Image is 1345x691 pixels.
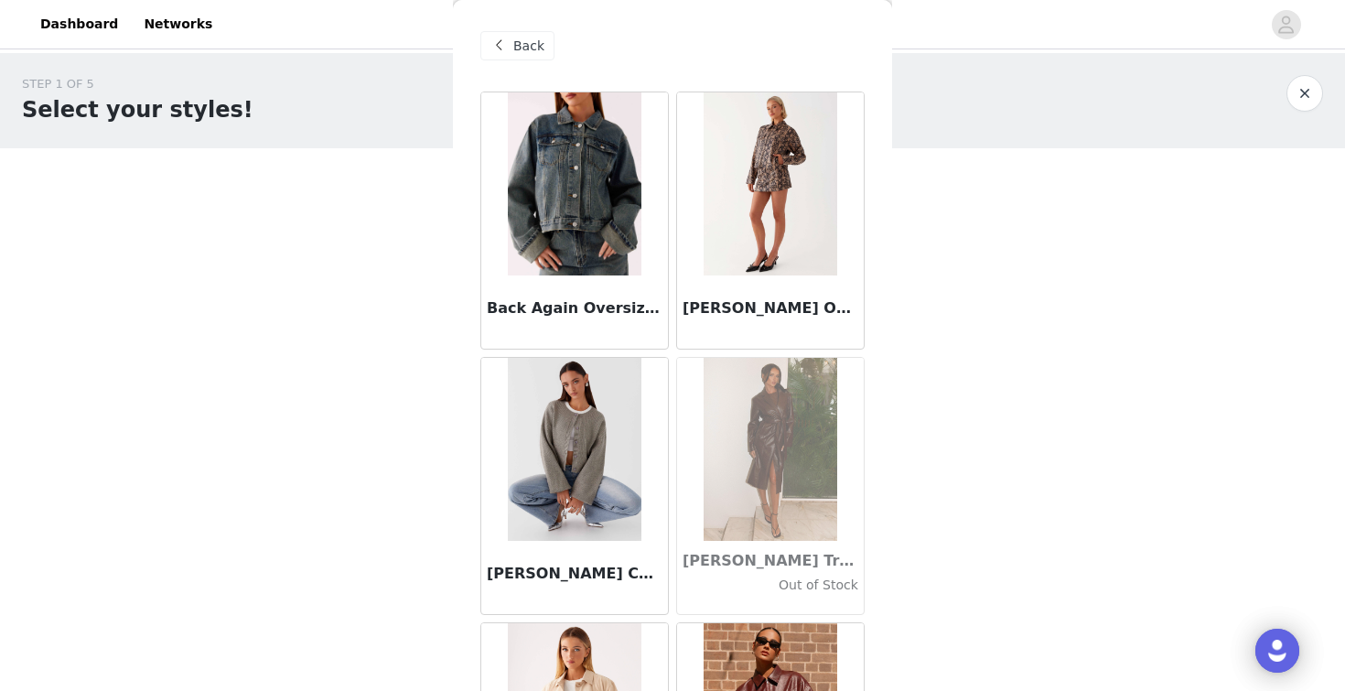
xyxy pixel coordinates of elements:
[487,297,662,319] h3: Back Again Oversized Denim Jacket - Dirty Wash
[683,576,858,595] h4: Out of Stock
[487,563,662,585] h3: [PERSON_NAME] Cardigan - Light Grey
[1277,10,1295,39] div: avatar
[683,297,858,319] h3: [PERSON_NAME] Oversized Jacket - Snake
[1255,629,1299,673] div: Open Intercom Messenger
[22,75,253,93] div: STEP 1 OF 5
[704,358,836,541] img: Dixie Trench Coat - Chocolate
[704,92,836,275] img: Bethany Oversized Jacket - Snake
[508,92,640,275] img: Back Again Oversized Denim Jacket - Dirty Wash
[513,37,544,56] span: Back
[133,4,223,45] a: Networks
[683,550,858,572] h3: [PERSON_NAME] Trench Coat - Chocolate
[508,358,640,541] img: Daphne Knit Cardigan - Light Grey
[29,4,129,45] a: Dashboard
[22,93,253,126] h1: Select your styles!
